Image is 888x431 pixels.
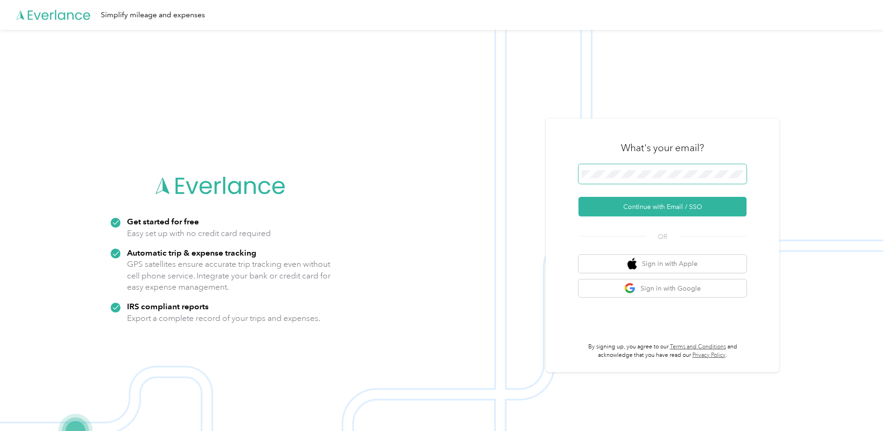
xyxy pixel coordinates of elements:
button: apple logoSign in with Apple [578,255,747,273]
strong: Automatic trip & expense tracking [127,248,256,257]
p: GPS satellites ensure accurate trip tracking even without cell phone service. Integrate your bank... [127,258,331,293]
p: Easy set up with no credit card required [127,228,271,239]
img: google logo [624,283,636,294]
div: Simplify mileage and expenses [101,9,205,21]
h3: What's your email? [621,141,704,154]
strong: Get started for free [127,216,199,226]
a: Terms and Conditions [670,343,726,350]
strong: IRS compliant reports [127,301,209,311]
button: google logoSign in with Google [578,279,747,298]
img: apple logo [627,258,637,270]
button: Continue with Email / SSO [578,197,747,216]
p: Export a complete record of your trips and expenses. [127,313,320,324]
p: By signing up, you agree to our and acknowledge that you have read our . [578,343,747,359]
span: OR [646,232,679,242]
a: Privacy Policy [692,352,726,359]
